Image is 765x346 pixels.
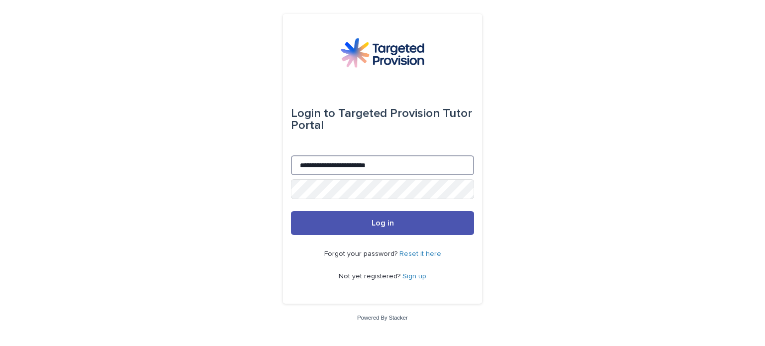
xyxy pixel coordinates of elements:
[372,219,394,227] span: Log in
[291,211,474,235] button: Log in
[291,108,335,119] span: Login to
[339,273,402,280] span: Not yet registered?
[399,250,441,257] a: Reset it here
[357,315,407,321] a: Powered By Stacker
[341,38,424,68] img: M5nRWzHhSzIhMunXDL62
[291,100,474,139] div: Targeted Provision Tutor Portal
[402,273,426,280] a: Sign up
[324,250,399,257] span: Forgot your password?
